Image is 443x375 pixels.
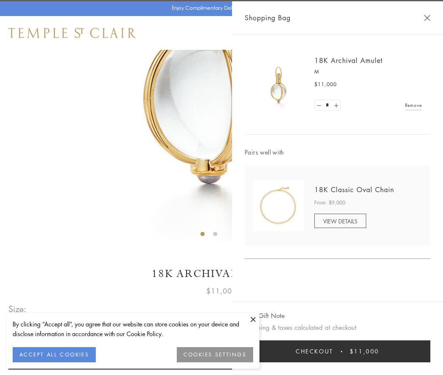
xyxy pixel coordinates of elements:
[253,59,304,110] img: 18K Archival Amulet
[332,100,340,111] a: Set quantity to 2
[245,322,430,333] p: Shipping & taxes calculated at checkout
[314,214,366,228] a: VIEW DETAILS
[8,266,435,281] h1: 18K Archival Amulet
[323,217,357,225] span: VIEW DETAILS
[424,15,430,21] button: Close Shopping Bag
[253,180,304,231] img: N88865-OV18
[177,347,253,362] button: COOKIES SETTINGS
[13,347,96,362] button: ACCEPT ALL COOKIES
[172,4,267,12] p: Enjoy Complimentary Delivery & Returns
[245,340,430,362] button: Checkout $11,000
[314,185,394,194] a: 18K Classic Oval Chain
[315,100,323,111] a: Set quantity to 0
[314,80,337,89] span: $11,000
[8,28,136,38] img: Temple St. Clair
[350,347,379,356] span: $11,000
[314,68,422,76] p: M
[245,12,291,23] span: Shopping Bag
[13,319,253,339] div: By clicking “Accept all”, you agree that our website can store cookies on your device and disclos...
[314,56,383,65] a: 18K Archival Amulet
[206,285,237,296] span: $11,000
[314,198,345,207] span: From: $9,000
[245,310,285,321] button: Add Gift Note
[245,147,430,157] span: Pairs well with
[405,101,422,110] a: Remove
[296,347,333,356] span: Checkout
[8,302,27,316] span: Size:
